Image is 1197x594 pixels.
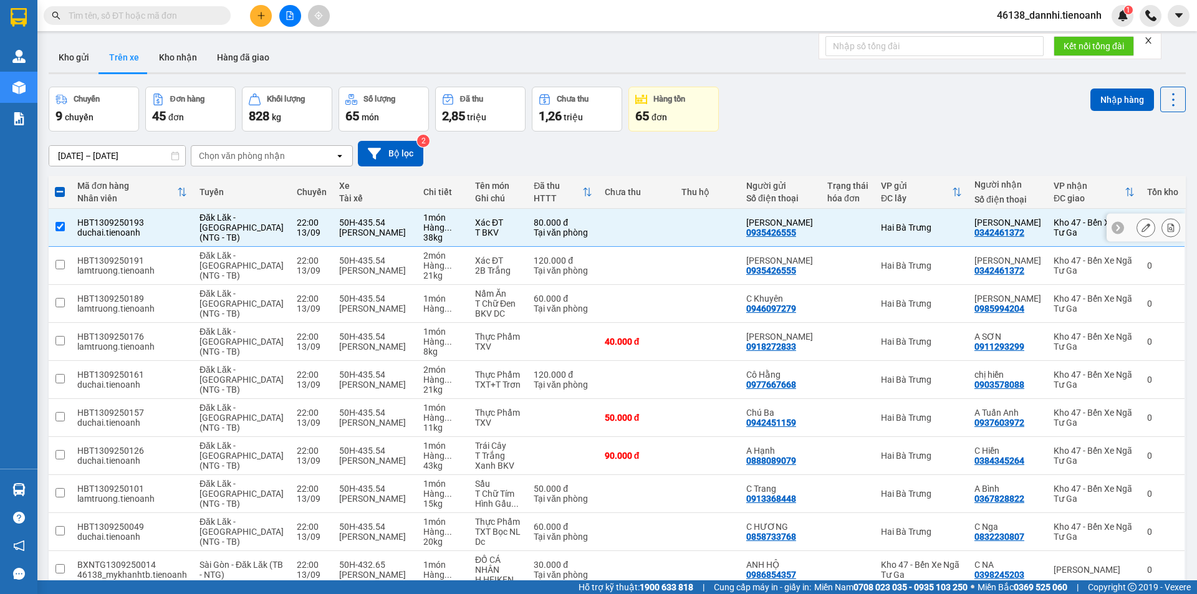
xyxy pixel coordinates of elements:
[475,266,521,275] div: 2B Trắng
[77,266,187,275] div: lamtruong.tienoanh
[297,456,327,466] div: 13/09
[77,532,187,542] div: duchai.tienoanh
[423,375,463,385] div: Hàng thông thường
[339,446,411,456] div: 50H-435.54
[199,289,284,319] span: Đăk Lăk - [GEOGRAPHIC_DATA] (NTG - TB)
[974,304,1024,314] div: 0985994204
[67,36,233,69] span: BXNTG1409250001 -
[746,304,796,314] div: 0946097279
[11,8,27,27] img: logo-vxr
[339,408,411,418] div: 50H-435.54
[435,87,526,132] button: Đã thu2,85 triệu
[1144,36,1153,45] span: close
[475,380,521,390] div: TXT+T Trơn
[297,408,327,418] div: 22:00
[267,95,305,103] div: Khối lượng
[746,484,815,494] div: C Trang
[534,380,592,390] div: Tại văn phòng
[207,42,279,72] button: Hàng đã giao
[297,494,327,504] div: 13/09
[974,228,1024,237] div: 0342461372
[974,484,1041,494] div: A Bình
[77,228,187,237] div: duchai.tienoanh
[881,261,962,271] div: Hai Bà Trưng
[1147,299,1178,309] div: 0
[199,187,284,197] div: Tuyến
[746,193,815,203] div: Số điện thoại
[199,327,284,357] span: Đăk Lăk - [GEOGRAPHIC_DATA] (NTG - TB)
[974,532,1024,542] div: 0832230807
[67,47,233,69] span: 46138_dannhi.tienoanh - In:
[467,112,486,122] span: triệu
[49,146,185,166] input: Select a date range.
[77,193,177,203] div: Nhân viên
[987,7,1112,23] span: 46138_dannhi.tienoanh
[442,108,465,123] span: 2,85
[635,108,649,123] span: 65
[974,408,1041,418] div: A Tuấn Anh
[77,446,187,456] div: HBT1309250126
[653,95,685,103] div: Hàng tồn
[423,479,463,489] div: 1 món
[423,213,463,223] div: 1 món
[974,332,1041,342] div: A SƠN
[77,256,187,266] div: HBT1309250191
[475,256,521,266] div: Xác ĐT
[534,532,592,542] div: Tại văn phòng
[77,218,187,228] div: HBT1309250193
[445,337,452,347] span: ...
[339,370,411,380] div: 50H-435.54
[746,218,815,228] div: Tuấn Anh
[67,47,233,69] span: 06:18:20 [DATE]
[423,261,463,271] div: Hàng thông thường
[445,304,452,314] span: ...
[145,87,236,132] button: Đơn hàng45đơn
[297,342,327,352] div: 13/09
[628,87,719,132] button: Hàng tồn65đơn
[881,413,962,423] div: Hai Bà Trưng
[71,176,193,209] th: Toggle SortBy
[199,150,285,162] div: Chọn văn phòng nhận
[286,11,294,20] span: file-add
[746,380,796,390] div: 0977667668
[875,176,968,209] th: Toggle SortBy
[445,413,452,423] span: ...
[308,5,330,27] button: aim
[534,218,592,228] div: 80.000 đ
[423,517,463,527] div: 1 món
[199,251,284,280] span: Đăk Lăk - [GEOGRAPHIC_DATA] (NTG - TB)
[335,151,345,161] svg: open
[339,380,411,390] div: [PERSON_NAME]
[358,141,423,166] button: Bộ lọc
[475,332,521,342] div: Thực Phẩm
[423,232,463,242] div: 38 kg
[557,95,589,103] div: Chưa thu
[974,180,1041,189] div: Người nhận
[297,294,327,304] div: 22:00
[475,489,521,509] div: T Chữ Tím Hình Gấu Bông
[199,441,284,471] span: Đăk Lăk - [GEOGRAPHIC_DATA] (NTG - TB)
[974,494,1024,504] div: 0367828822
[55,108,62,123] span: 9
[49,87,139,132] button: Chuyến9chuyến
[881,489,962,499] div: Hai Bà Trưng
[77,484,187,494] div: HBT1309250101
[199,213,284,242] span: Đăk Lăk - [GEOGRAPHIC_DATA] (NTG - TB)
[77,522,187,532] div: HBT1309250049
[746,266,796,275] div: 0935426555
[974,370,1041,380] div: chị hiền
[881,375,962,385] div: Hai Bà Trưng
[445,261,452,271] span: ...
[475,218,521,228] div: Xác ĐT
[881,337,962,347] div: Hai Bà Trưng
[339,494,411,504] div: [PERSON_NAME]
[339,560,411,570] div: 50H-432.65
[297,446,327,456] div: 22:00
[297,380,327,390] div: 13/09
[445,223,452,232] span: ...
[974,342,1024,352] div: 0911293299
[475,451,521,471] div: T Trắng Xanh BKV
[249,108,269,123] span: 828
[1137,218,1155,237] div: Sửa đơn hàng
[297,266,327,275] div: 13/09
